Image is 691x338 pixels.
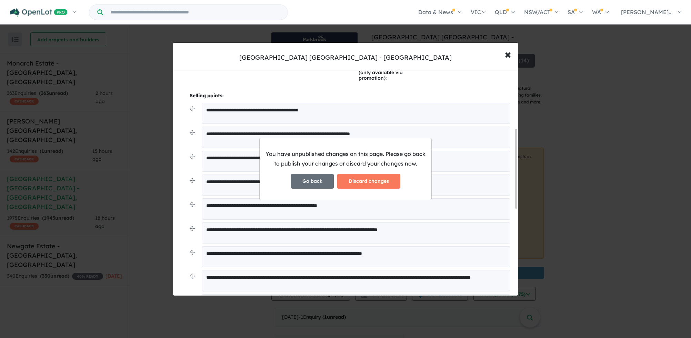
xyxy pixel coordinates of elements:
[621,9,673,16] span: [PERSON_NAME]...
[104,5,286,20] input: Try estate name, suburb, builder or developer
[10,8,68,17] img: Openlot PRO Logo White
[265,149,426,168] p: You have unpublished changes on this page. Please go back to publish your changes or discard your...
[291,174,334,189] button: Go back
[337,174,400,189] button: Discard changes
